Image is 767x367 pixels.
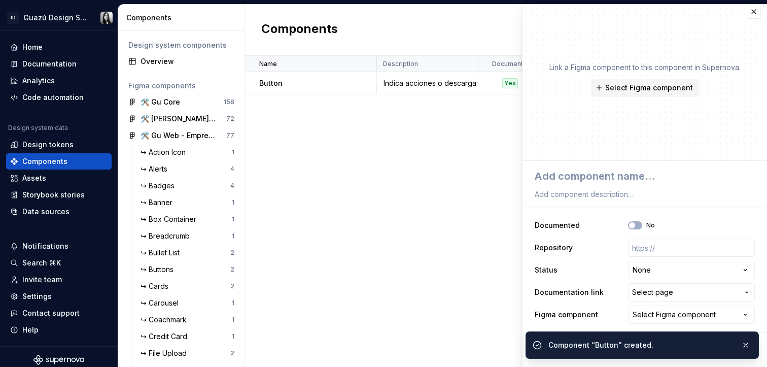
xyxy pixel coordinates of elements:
[141,298,183,308] div: ↪ Carousel
[6,272,112,288] a: Invite team
[6,288,112,305] a: Settings
[22,275,62,285] div: Invite team
[590,79,700,97] button: Select Figma component
[232,299,234,307] div: 1
[136,261,238,278] a: ↪ Buttons2
[141,197,177,208] div: ↪ Banner
[141,97,180,107] div: 🛠️ Gu Core
[141,181,179,191] div: ↪ Badges
[22,207,69,217] div: Data sources
[22,92,84,103] div: Code automation
[259,78,283,88] p: Button
[6,89,112,106] a: Code automation
[141,56,234,66] div: Overview
[6,322,112,338] button: Help
[23,13,88,23] div: Guazú Design System
[136,144,238,160] a: ↪ Action Icon1
[377,78,477,88] div: Indica acciones o descargas.
[136,295,238,311] a: ↪ Carousel1
[141,348,191,358] div: ↪ File Upload
[136,245,238,261] a: ↪ Bullet List2
[136,345,238,361] a: ↪ File Upload2
[232,198,234,207] div: 1
[136,328,238,345] a: ↪ Credit Card1
[22,241,68,251] div: Notifications
[224,98,234,106] div: 158
[141,147,190,157] div: ↪ Action Icon
[259,60,277,68] p: Name
[230,349,234,357] div: 2
[141,114,216,124] div: 🛠️ [PERSON_NAME] - Personas
[128,40,234,50] div: Design system components
[502,78,518,88] div: Yes
[605,83,693,93] span: Select Figma component
[141,164,171,174] div: ↪ Alerts
[535,310,598,320] label: Figma component
[124,94,238,110] a: 🛠️ Gu Core158
[232,215,234,223] div: 1
[383,60,418,68] p: Description
[136,161,238,177] a: ↪ Alerts4
[136,228,238,244] a: ↪ Breadcrumb1
[232,232,234,240] div: 1
[261,21,338,39] h2: Components
[22,258,61,268] div: Search ⌘K
[230,265,234,274] div: 2
[535,243,573,253] label: Repository
[22,140,74,150] div: Design tokens
[230,249,234,257] div: 2
[7,12,19,24] div: ID
[230,165,234,173] div: 4
[136,211,238,227] a: ↪ Box Container1
[2,7,116,28] button: IDGuazú Design SystemMaru Saad
[632,287,673,297] span: Select page
[535,220,580,230] label: Documented
[6,137,112,153] a: Design tokens
[6,305,112,321] button: Contact support
[6,187,112,203] a: Storybook stories
[230,282,234,290] div: 2
[6,56,112,72] a: Documentation
[22,190,85,200] div: Storybook stories
[128,81,234,91] div: Figma components
[6,153,112,170] a: Components
[124,53,238,70] a: Overview
[136,312,238,328] a: ↪ Coachmark1
[232,332,234,341] div: 1
[22,173,46,183] div: Assets
[8,124,68,132] div: Design system data
[22,76,55,86] div: Analytics
[6,238,112,254] button: Notifications
[141,331,191,342] div: ↪ Credit Card
[6,170,112,186] a: Assets
[22,308,80,318] div: Contact support
[628,283,755,302] button: Select page
[22,325,39,335] div: Help
[22,156,67,166] div: Components
[549,62,741,73] p: Link a Figma component to this component in Supernova.
[535,287,604,297] label: Documentation link
[124,111,238,127] a: 🛠️ [PERSON_NAME] - Personas72
[33,355,84,365] svg: Supernova Logo
[6,73,112,89] a: Analytics
[22,59,77,69] div: Documentation
[100,12,113,24] img: Maru Saad
[141,130,216,141] div: 🛠️ Gu Web - Empresas
[6,204,112,220] a: Data sources
[141,281,172,291] div: ↪ Cards
[232,148,234,156] div: 1
[226,115,234,123] div: 72
[141,214,200,224] div: ↪ Box Container
[126,13,240,23] div: Components
[136,194,238,211] a: ↪ Banner1
[136,178,238,194] a: ↪ Badges4
[141,248,184,258] div: ↪ Bullet List
[628,239,755,257] input: https://
[535,265,557,275] label: Status
[141,264,178,275] div: ↪ Buttons
[6,39,112,55] a: Home
[633,310,716,320] div: Select Figma component
[141,315,191,325] div: ↪ Coachmark
[6,255,112,271] button: Search ⌘K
